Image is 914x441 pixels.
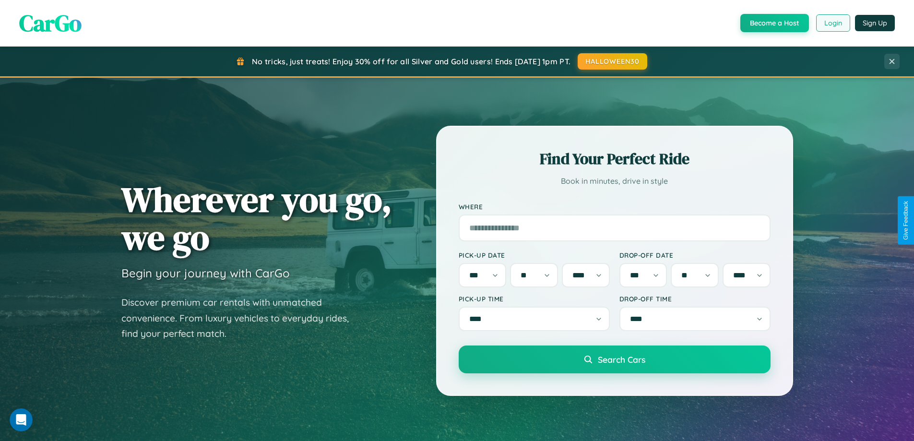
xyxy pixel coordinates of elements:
[855,15,895,31] button: Sign Up
[619,251,771,259] label: Drop-off Date
[121,266,290,280] h3: Begin your journey with CarGo
[598,354,645,365] span: Search Cars
[459,174,771,188] p: Book in minutes, drive in style
[459,251,610,259] label: Pick-up Date
[10,408,33,431] iframe: Intercom live chat
[459,295,610,303] label: Pick-up Time
[19,7,82,39] span: CarGo
[902,201,909,240] div: Give Feedback
[816,14,850,32] button: Login
[459,203,771,211] label: Where
[121,295,361,342] p: Discover premium car rentals with unmatched convenience. From luxury vehicles to everyday rides, ...
[459,148,771,169] h2: Find Your Perfect Ride
[740,14,809,32] button: Become a Host
[459,346,771,373] button: Search Cars
[578,53,647,70] button: HALLOWEEN30
[121,180,392,256] h1: Wherever you go, we go
[252,57,570,66] span: No tricks, just treats! Enjoy 30% off for all Silver and Gold users! Ends [DATE] 1pm PT.
[619,295,771,303] label: Drop-off Time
